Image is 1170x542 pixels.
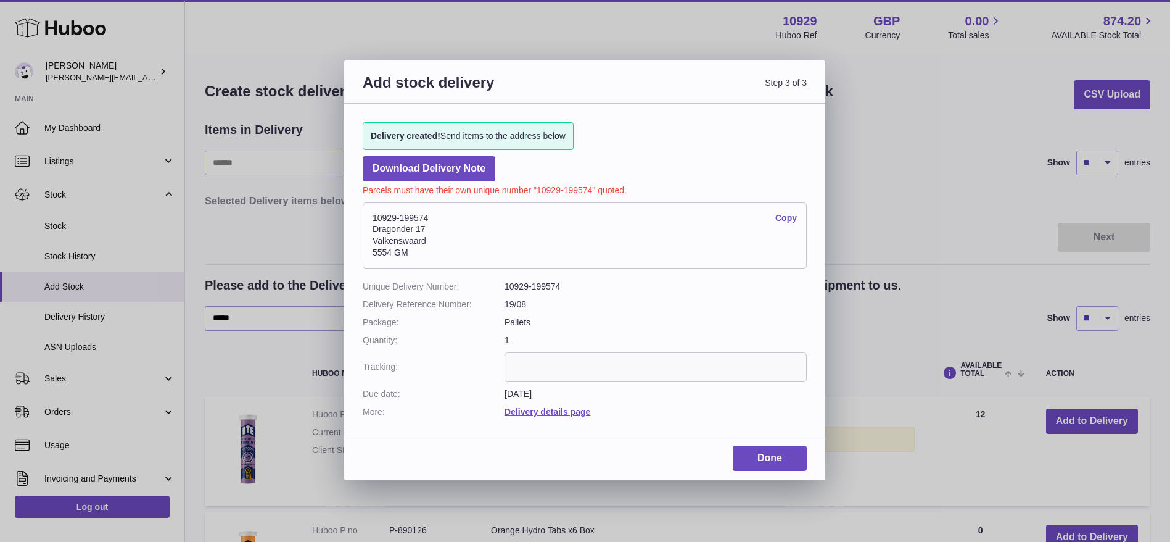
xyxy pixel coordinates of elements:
dt: Package: [363,317,505,328]
p: Parcels must have their own unique number "10929-199574" quoted. [363,181,807,196]
a: Copy [775,212,797,224]
strong: Delivery created! [371,131,440,141]
a: Download Delivery Note [363,156,495,181]
dt: Due date: [363,388,505,400]
dd: Pallets [505,317,807,328]
a: Done [733,446,807,471]
span: Send items to the address below [371,130,566,142]
dd: 1 [505,335,807,346]
dt: Unique Delivery Number: [363,281,505,293]
dt: Delivery Reference Number: [363,299,505,311]
span: Step 3 of 3 [585,73,807,107]
address: 10929-199574 Dragonder 17 Valkenswaard 5554 GM [363,202,807,269]
dd: [DATE] [505,388,807,400]
dt: Quantity: [363,335,505,346]
dd: 19/08 [505,299,807,311]
a: Delivery details page [505,407,590,417]
dd: 10929-199574 [505,281,807,293]
dt: More: [363,406,505,418]
h3: Add stock delivery [363,73,585,107]
dt: Tracking: [363,352,505,382]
